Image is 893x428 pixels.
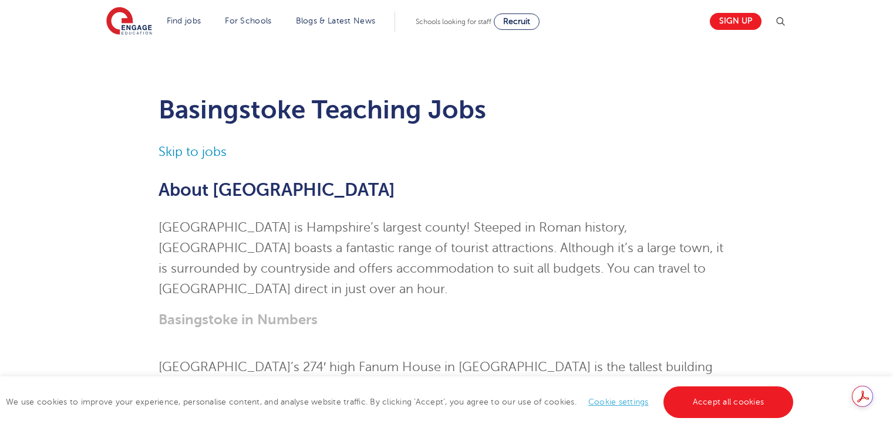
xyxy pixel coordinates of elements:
h1: Basingstoke Teaching Jobs [159,95,734,124]
img: Engage Education [106,7,152,36]
a: Skip to jobs [159,145,227,159]
p: [GEOGRAPHIC_DATA] is Hampshire’s largest county! Steeped in Roman history, [GEOGRAPHIC_DATA] boas... [159,218,734,300]
a: Sign up [710,13,761,30]
h3: Basingstoke in Numbers [159,311,734,328]
h2: About [GEOGRAPHIC_DATA] [159,180,734,200]
a: Find jobs [167,16,201,25]
li: [GEOGRAPHIC_DATA]’s 274′ high Fanum House in [GEOGRAPHIC_DATA] is the tallest building between [G... [159,357,734,398]
a: Blogs & Latest News [296,16,376,25]
span: We use cookies to improve your experience, personalise content, and analyse website traffic. By c... [6,398,796,406]
a: For Schools [225,16,271,25]
a: Recruit [494,13,540,30]
a: Accept all cookies [663,386,794,418]
a: Cookie settings [588,398,649,406]
span: Recruit [503,17,530,26]
span: Schools looking for staff [416,18,491,26]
